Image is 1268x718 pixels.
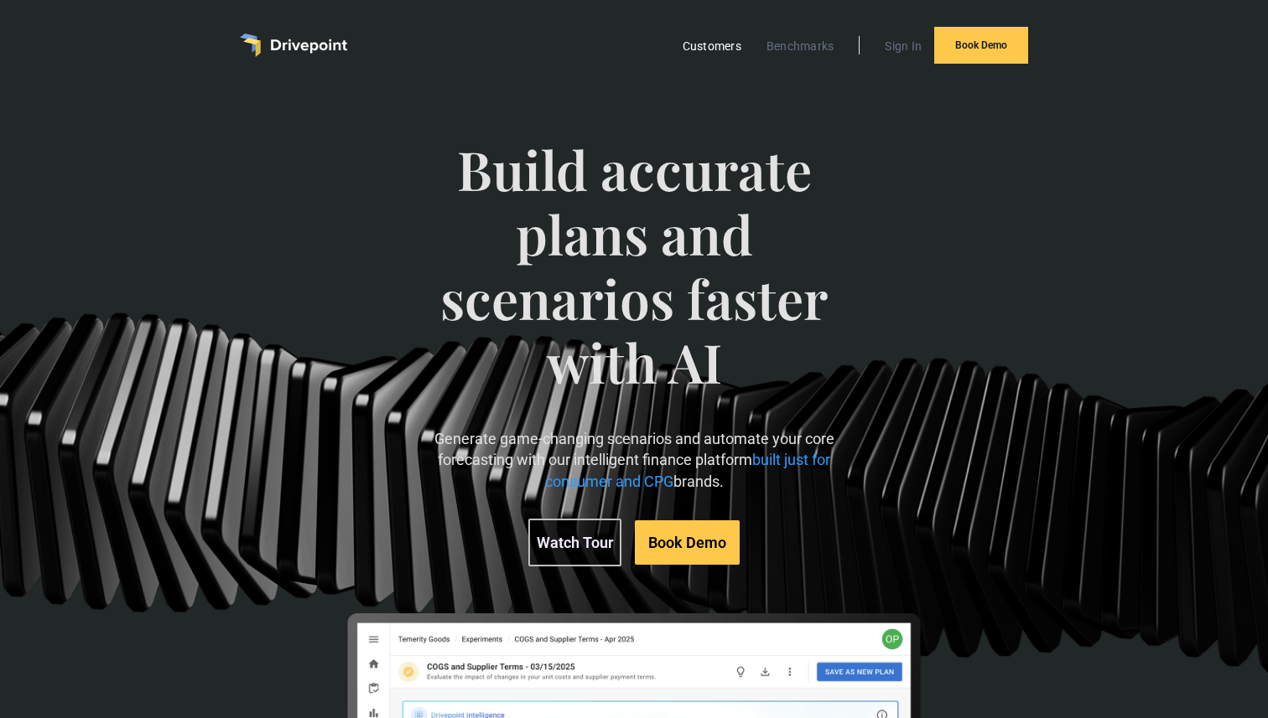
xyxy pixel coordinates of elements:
a: Book Demo [934,27,1028,64]
a: Benchmarks [758,35,843,57]
a: home [240,34,347,57]
p: Generate game-changing scenarios and automate your core forecasting with our intelligent finance ... [418,428,850,492]
a: Watch Tour [528,519,621,566]
span: Build accurate plans and scenarios faster with AI [418,137,850,428]
a: Customers [674,35,750,57]
a: Sign In [876,35,930,57]
a: Book Demo [635,520,740,565]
